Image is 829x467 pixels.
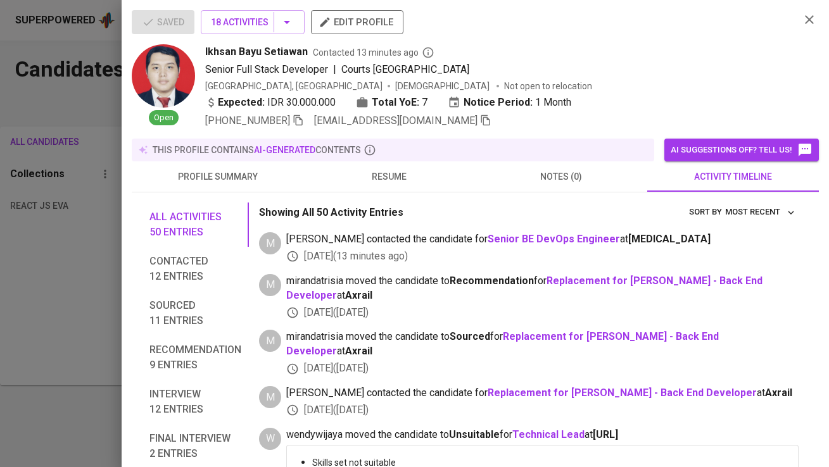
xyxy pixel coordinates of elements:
[149,342,241,373] span: Recommendation 9 entries
[628,233,711,245] span: [MEDICAL_DATA]
[504,80,592,92] p: Not open to relocation
[205,95,336,110] div: IDR 30.000.000
[286,330,719,357] a: Replacement for [PERSON_NAME] - Back End Developer
[139,169,296,185] span: profile summary
[422,46,434,59] svg: By Batam recruiter
[765,387,792,399] span: Axrail
[254,145,315,155] span: AI-generated
[449,428,500,440] b: Unsuitable
[259,386,281,408] div: M
[149,209,241,240] span: All activities 50 entries
[286,361,799,376] div: [DATE] ( [DATE] )
[311,10,403,34] button: edit profile
[205,115,290,127] span: [PHONE_NUMBER]
[593,428,618,440] span: [URL]
[345,345,372,357] span: Axrail
[722,202,799,222] button: sort by
[671,142,813,158] span: AI suggestions off? Tell us!
[153,144,361,156] p: this profile contains contents
[149,431,241,461] span: Final interview 2 entries
[313,46,434,59] span: Contacted 13 minutes ago
[286,403,799,418] div: [DATE] ( [DATE] )
[464,95,533,110] b: Notice Period:
[205,44,308,59] span: Ikhsan Bayu Setiawan
[201,10,305,34] button: 18 Activities
[286,386,799,401] span: [PERSON_NAME] contacted the candidate for at
[314,115,478,127] span: [EMAIL_ADDRESS][DOMAIN_NAME]
[488,387,757,399] a: Replacement for [PERSON_NAME] - Back End Developer
[311,169,467,185] span: resume
[483,169,640,185] span: notes (0)
[149,387,241,417] span: Interview 12 entries
[341,63,469,75] span: Courts [GEOGRAPHIC_DATA]
[689,207,722,216] span: sort by
[395,80,491,92] span: [DEMOGRAPHIC_DATA]
[149,112,179,124] span: Open
[286,428,799,442] span: wendywijaya moved the candidate to for at
[655,169,811,185] span: activity timeline
[286,274,799,303] span: mirandatrisia moved the candidate to for at
[321,14,393,30] span: edit profile
[259,428,281,450] div: W
[372,95,419,110] b: Total YoE:
[512,428,585,440] a: Technical Lead
[286,249,799,264] div: [DATE] ( 13 minutes ago )
[205,80,383,92] div: [GEOGRAPHIC_DATA], [GEOGRAPHIC_DATA]
[286,232,799,247] span: [PERSON_NAME] contacted the candidate for at
[488,233,620,245] a: Senior BE DevOps Engineer
[450,330,490,342] b: Sourced
[132,44,195,108] img: 0361ccb4d7ed9d6a80e65e1a1a0fbf21.jpg
[286,330,799,359] span: mirandatrisia moved the candidate to for at
[259,205,403,220] p: Showing All 50 Activity Entries
[218,95,265,110] b: Expected:
[422,95,427,110] span: 7
[286,275,763,301] a: Replacement for [PERSON_NAME] - Back End Developer
[450,275,534,287] b: Recommendation
[345,289,372,301] span: Axrail
[333,62,336,77] span: |
[149,254,241,284] span: Contacted 12 entries
[286,306,799,320] div: [DATE] ( [DATE] )
[205,63,328,75] span: Senior Full Stack Developer
[259,330,281,352] div: M
[149,298,241,328] span: Sourced 11 entries
[311,16,403,27] a: edit profile
[259,274,281,296] div: M
[725,205,795,220] span: Most Recent
[448,95,571,110] div: 1 Month
[664,139,819,161] button: AI suggestions off? Tell us!
[211,15,294,30] span: 18 Activities
[259,232,281,254] div: M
